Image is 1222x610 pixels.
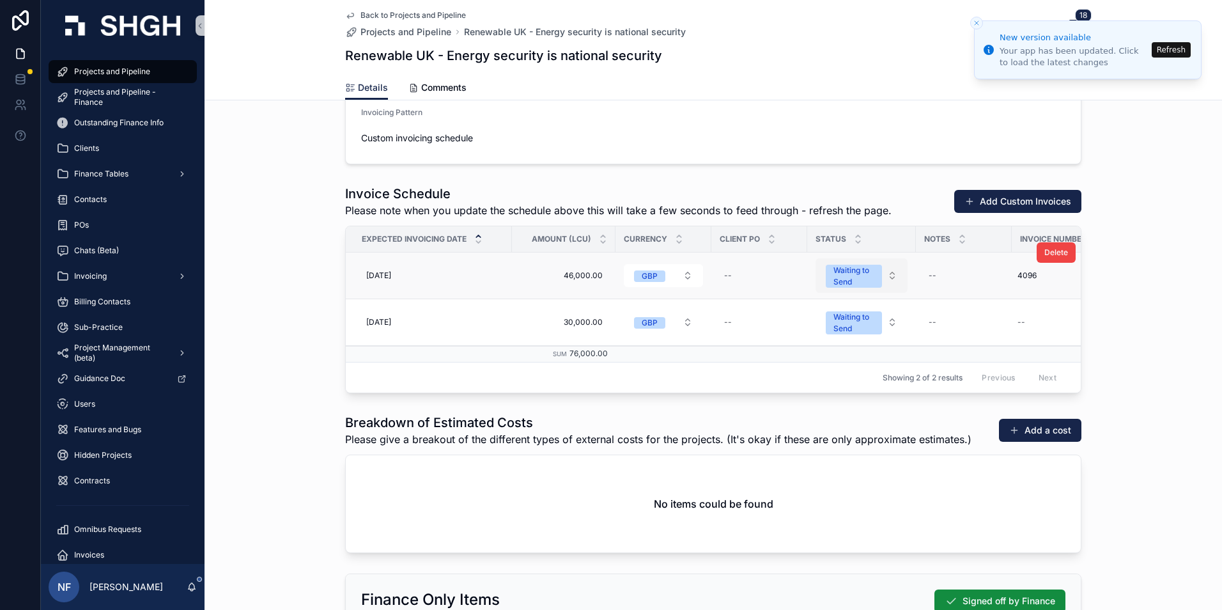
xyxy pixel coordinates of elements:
span: Project Management (beta) [74,343,167,363]
div: Waiting to Send [833,311,874,334]
a: POs [49,214,197,237]
a: Comments [408,76,467,102]
span: Projects and Pipeline [74,66,150,77]
div: -- [724,270,732,281]
span: Sub-Practice [74,322,123,332]
img: App logo [65,15,180,36]
span: Currency [624,234,667,244]
button: Select Button [624,311,703,334]
button: Select Button [624,264,703,287]
button: Close toast [970,17,983,29]
span: Invoicing [74,271,107,281]
a: Details [345,76,388,100]
span: Omnibus Requests [74,524,141,535]
span: Billing Contacts [74,297,130,307]
span: Guidance Doc [74,373,125,384]
span: 46,000.00 [525,270,603,281]
a: Renewable UK - Energy security is national security [464,26,686,38]
span: NF [58,579,71,595]
span: Invoices [74,550,104,560]
span: Features and Bugs [74,425,141,435]
span: Delete [1044,247,1068,258]
a: Clients [49,137,197,160]
span: POs [74,220,89,230]
h2: Finance Only Items [361,590,500,610]
span: 76,000.00 [569,348,608,358]
span: Expected Invoicing Date [362,234,467,244]
a: Project Management (beta) [49,341,197,364]
small: Sum [553,350,567,357]
span: Client PO [720,234,760,244]
button: Delete [1037,242,1076,263]
div: Your app has been updated. Click to load the latest changes [1000,45,1148,68]
a: Invoices [49,544,197,567]
span: Showing 2 of 2 results [883,373,963,383]
a: Hidden Projects [49,444,197,467]
span: Chats (Beta) [74,246,119,256]
a: Sub-Practice [49,316,197,339]
div: New version available [1000,31,1148,44]
a: Omnibus Requests [49,518,197,541]
span: Comments [421,81,467,94]
span: Amount (LCU) [532,234,591,244]
button: Add Custom Invoices [954,190,1081,213]
a: Projects and Pipeline [345,26,451,38]
a: Contracts [49,469,197,492]
div: scrollable content [41,51,205,564]
button: Add a cost [999,419,1081,442]
div: GBP [642,317,658,329]
div: -- [1017,317,1025,327]
a: Users [49,393,197,416]
span: Projects and Pipeline [360,26,451,38]
div: -- [929,317,936,327]
span: Please give a breakout of the different types of external costs for the projects. (It's okay if t... [345,432,971,447]
a: Contacts [49,188,197,211]
span: Clients [74,143,99,153]
button: Select Button [816,305,908,340]
a: Outstanding Finance Info [49,111,197,134]
button: Select Button [816,258,908,293]
span: Contracts [74,476,110,486]
span: Outstanding Finance Info [74,118,164,128]
h2: No items could be found [654,496,773,512]
span: Status [816,234,846,244]
span: 18 [1075,9,1092,22]
button: Refresh [1152,42,1191,58]
a: Projects and Pipeline [49,60,197,83]
span: 4096 [1017,270,1037,281]
h1: Invoice Schedule [345,185,892,203]
span: Invoicing Pattern [361,107,422,117]
a: Features and Bugs [49,418,197,441]
span: Projects and Pipeline - Finance [74,87,184,107]
a: Billing Contacts [49,290,197,313]
span: Notes [924,234,950,244]
div: GBP [642,270,658,282]
span: [DATE] [366,270,391,281]
span: Details [358,81,388,94]
h1: Breakdown of Estimated Costs [345,414,971,432]
a: Finance Tables [49,162,197,185]
div: -- [724,317,732,327]
span: Signed off by Finance [963,595,1055,607]
a: Guidance Doc [49,367,197,390]
a: Back to Projects and Pipeline [345,10,466,20]
h1: Renewable UK - Energy security is national security [345,47,662,65]
div: Waiting to Send [833,265,874,288]
a: Projects and Pipeline - Finance [49,86,197,109]
span: Finance Tables [74,169,128,179]
p: [PERSON_NAME] [89,581,163,593]
span: Contacts [74,194,107,205]
a: Chats (Beta) [49,239,197,262]
div: -- [929,270,936,281]
span: Hidden Projects [74,450,132,460]
span: Custom invoicing schedule [361,132,530,145]
span: 30,000.00 [525,317,603,327]
span: Users [74,399,95,409]
span: Invoice Number [1020,234,1087,244]
a: Invoicing [49,265,197,288]
span: Back to Projects and Pipeline [360,10,466,20]
span: Please note when you update the schedule above this will take a few seconds to feed through - ref... [345,203,892,218]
